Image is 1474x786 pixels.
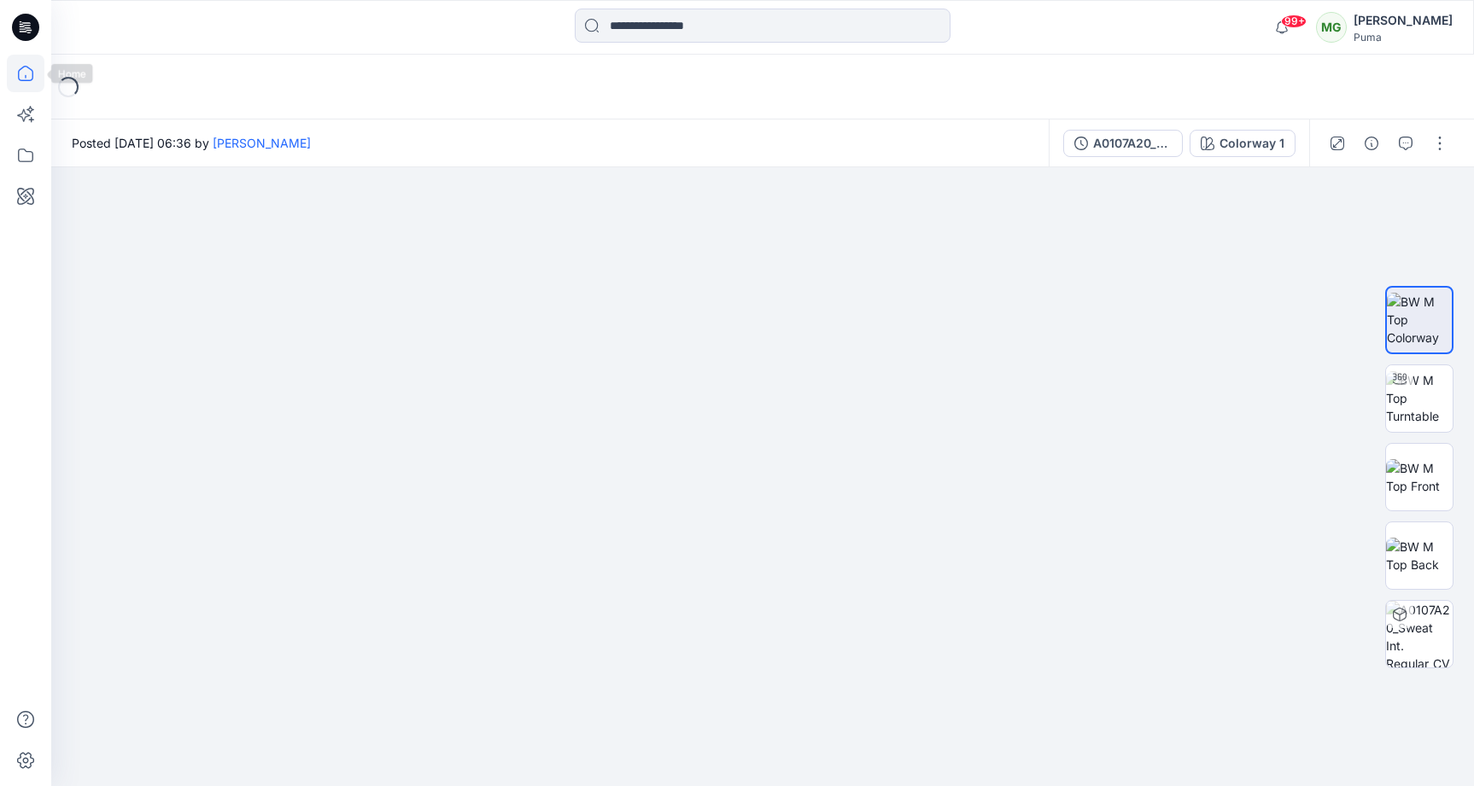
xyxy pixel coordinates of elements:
[1220,134,1284,153] div: Colorway 1
[1190,130,1296,157] button: Colorway 1
[1316,12,1347,43] div: MG
[1386,538,1453,573] img: BW M Top Back
[1354,10,1453,31] div: [PERSON_NAME]
[1386,601,1453,667] img: A0107A20_Sweat Int. Regular_CV-03_20250918 Colorway 1
[1386,371,1453,425] img: BW M Top Turntable
[1354,31,1453,44] div: Puma
[1093,134,1172,153] div: A0107A20_Sweat Int. Regular_CV-03_20250918
[1358,130,1385,157] button: Details
[1386,459,1453,495] img: BW M Top Front
[1063,130,1183,157] button: A0107A20_Sweat Int. Regular_CV-03_20250918
[72,134,311,152] span: Posted [DATE] 06:36 by
[1387,293,1452,346] img: BW M Top Colorway
[1281,15,1307,28] span: 99+
[213,136,311,150] a: [PERSON_NAME]
[434,148,1091,786] img: eyJhbGciOiJIUzI1NiIsImtpZCI6IjAiLCJzbHQiOiJzZXMiLCJ0eXAiOiJKV1QifQ.eyJkYXRhIjp7InR5cGUiOiJzdG9yYW...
